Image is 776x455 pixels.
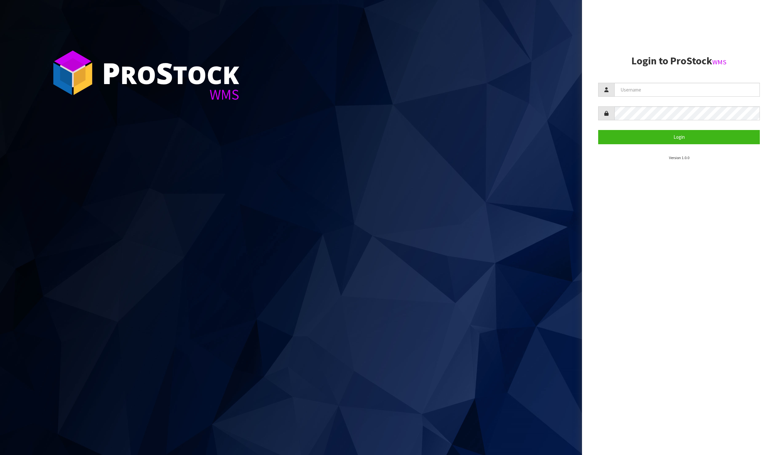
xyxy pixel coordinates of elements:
[102,87,239,102] div: WMS
[102,53,120,92] span: P
[598,130,760,144] button: Login
[614,83,760,97] input: Username
[156,53,173,92] span: S
[669,155,689,160] small: Version 1.0.0
[102,58,239,87] div: ro tock
[712,58,727,66] small: WMS
[598,55,760,67] h2: Login to ProStock
[48,49,97,97] img: ProStock Cube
